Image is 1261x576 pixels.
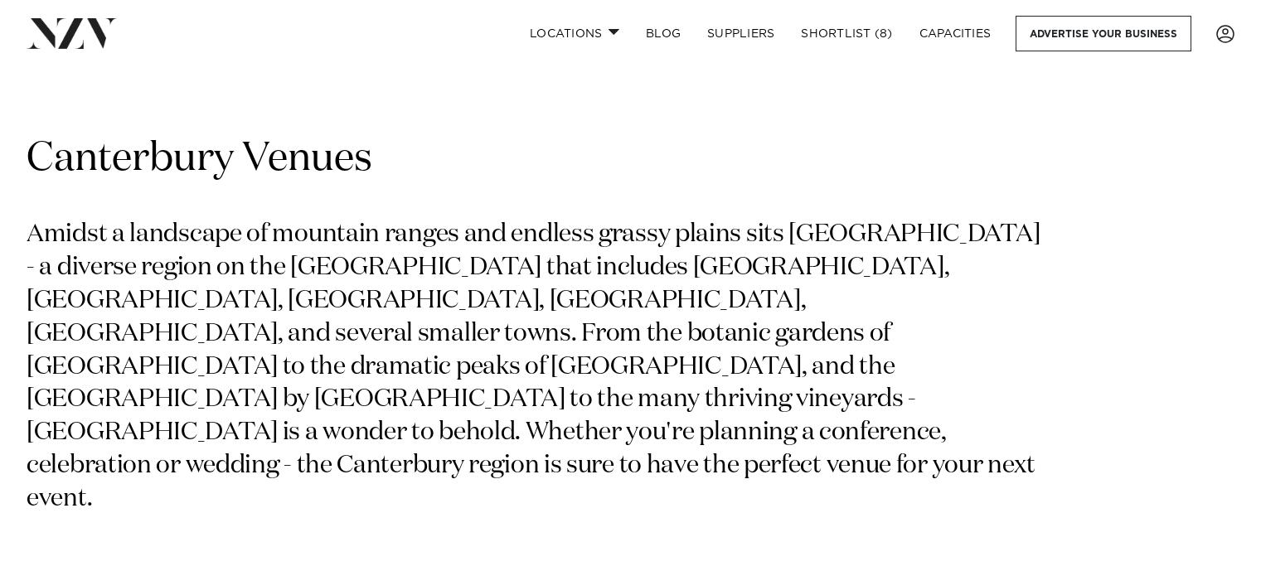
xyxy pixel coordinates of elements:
a: Locations [517,16,633,51]
a: Shortlist (8) [788,16,905,51]
p: Amidst a landscape of mountain ranges and endless grassy plains sits [GEOGRAPHIC_DATA] - a divers... [27,219,1051,516]
a: Capacities [906,16,1005,51]
img: nzv-logo.png [27,18,117,48]
a: SUPPLIERS [694,16,788,51]
a: BLOG [633,16,694,51]
a: Advertise your business [1016,16,1191,51]
h1: Canterbury Venues [27,133,1234,186]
